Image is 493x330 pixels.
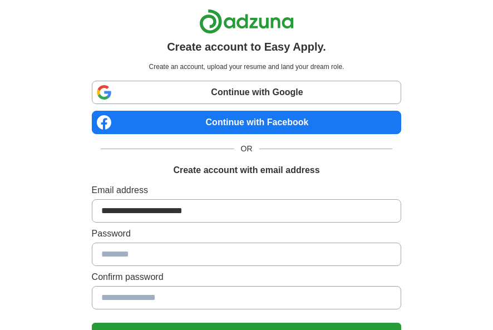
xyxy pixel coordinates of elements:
h1: Create account with email address [173,164,319,177]
a: Continue with Facebook [92,111,402,134]
p: Create an account, upload your resume and land your dream role. [94,62,400,72]
img: Adzuna logo [199,9,294,34]
label: Email address [92,184,402,197]
a: Continue with Google [92,81,402,104]
label: Confirm password [92,270,402,284]
h1: Create account to Easy Apply. [167,38,326,55]
span: OR [234,143,259,155]
label: Password [92,227,402,240]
